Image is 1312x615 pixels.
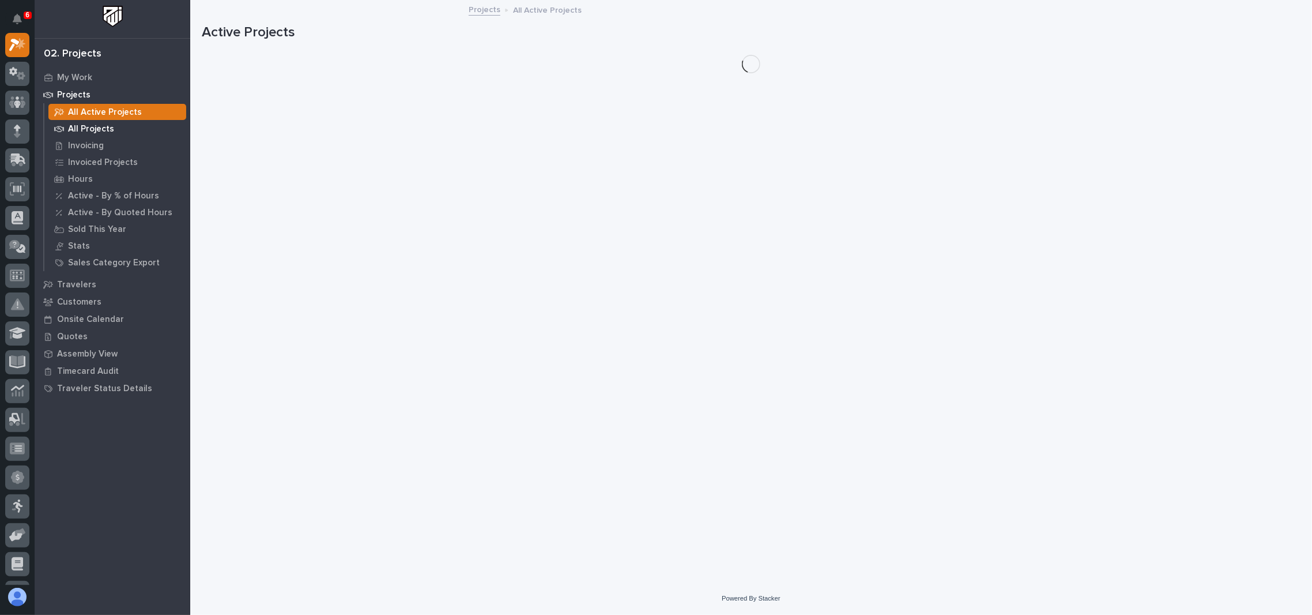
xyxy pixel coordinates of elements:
a: Projects [469,2,500,16]
a: My Work [35,69,190,86]
a: Onsite Calendar [35,310,190,328]
div: Notifications6 [14,14,29,32]
a: Powered By Stacker [722,595,780,602]
p: 6 [25,11,29,19]
button: Notifications [5,7,29,31]
p: All Active Projects [513,3,582,16]
a: Assembly View [35,345,190,362]
a: Sold This Year [44,221,190,237]
a: Customers [35,293,190,310]
a: Active - By % of Hours [44,187,190,204]
p: Invoicing [68,141,104,151]
p: All Projects [68,124,114,134]
p: Invoiced Projects [68,157,138,168]
p: Customers [57,297,101,307]
p: My Work [57,73,92,83]
p: Timecard Audit [57,366,119,377]
p: All Active Projects [68,107,142,118]
a: Invoiced Projects [44,154,190,170]
p: Quotes [57,332,88,342]
p: Traveler Status Details [57,384,152,394]
a: Timecard Audit [35,362,190,380]
img: Workspace Logo [102,6,123,27]
p: Onsite Calendar [57,314,124,325]
a: Quotes [35,328,190,345]
a: Projects [35,86,190,103]
a: Travelers [35,276,190,293]
p: Assembly View [57,349,118,359]
a: Active - By Quoted Hours [44,204,190,220]
p: Active - By % of Hours [68,191,159,201]
a: Hours [44,171,190,187]
a: Sales Category Export [44,254,190,271]
h1: Active Projects [202,24,1300,41]
a: All Active Projects [44,104,190,120]
p: Sold This Year [68,224,126,235]
button: users-avatar [5,585,29,609]
div: 02. Projects [44,48,101,61]
p: Sales Category Export [68,258,160,268]
p: Active - By Quoted Hours [68,208,172,218]
a: Invoicing [44,137,190,153]
a: All Projects [44,121,190,137]
a: Traveler Status Details [35,380,190,397]
a: Stats [44,238,190,254]
p: Projects [57,90,91,100]
p: Stats [68,241,90,252]
p: Hours [68,174,93,185]
p: Travelers [57,280,96,290]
